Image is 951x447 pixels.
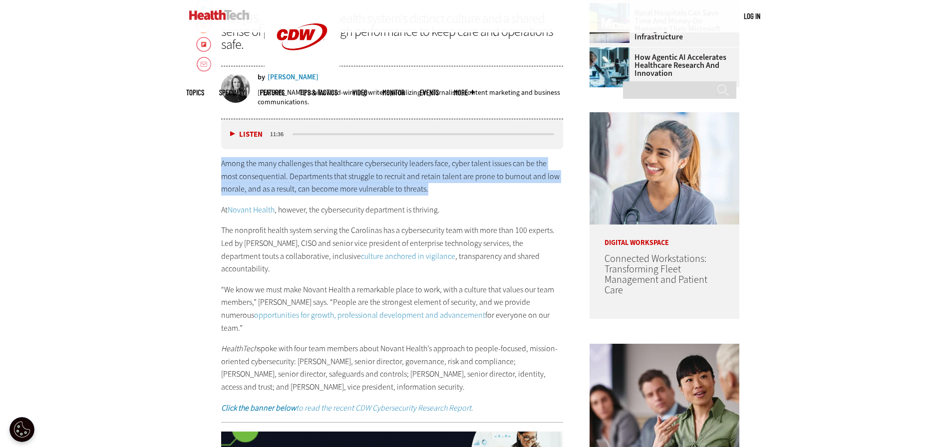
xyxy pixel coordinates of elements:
p: At , however, the cybersecurity department is thriving. [221,204,564,217]
strong: Click the banner below [221,403,296,413]
img: Home [189,10,250,20]
div: duration [269,130,291,139]
a: Tips & Tactics [300,89,337,96]
a: MonITor [382,89,405,96]
a: Video [352,89,367,96]
p: “We know we must make Novant Health a remarkable place to work, with a culture that values our te... [221,283,564,334]
button: Open Preferences [9,417,34,442]
p: The nonprofit health system serving the Carolinas has a cybersecurity team with more than 100 exp... [221,224,564,275]
span: More [454,89,475,96]
button: Listen [230,131,263,138]
a: Log in [744,11,760,20]
a: Connected Workstations: Transforming Fleet Management and Patient Care [605,252,707,297]
p: Among the many challenges that healthcare cybersecurity leaders face, cyber talent issues can be ... [221,157,564,196]
a: Click the banner belowto read the recent CDW Cybersecurity Research Report. [221,403,473,413]
a: culture anchored in vigilance [361,251,455,261]
span: Specialty [219,89,245,96]
div: Cookie Settings [9,417,34,442]
em: to read the recent CDW Cybersecurity Research Report. [221,403,473,413]
a: Events [420,89,439,96]
p: Digital Workspace [590,224,739,246]
a: CDW [265,66,339,76]
div: User menu [744,11,760,21]
em: HealthTech [221,343,258,354]
a: Novant Health [228,205,275,215]
span: Topics [186,89,204,96]
a: opportunities for growth, professional development and advancement [254,310,485,320]
div: media player [221,119,564,149]
a: Features [260,89,285,96]
p: spoke with four team members about Novant Health’s approach to people-focused, mission-oriented c... [221,342,564,393]
img: nurse smiling at patient [590,112,739,224]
